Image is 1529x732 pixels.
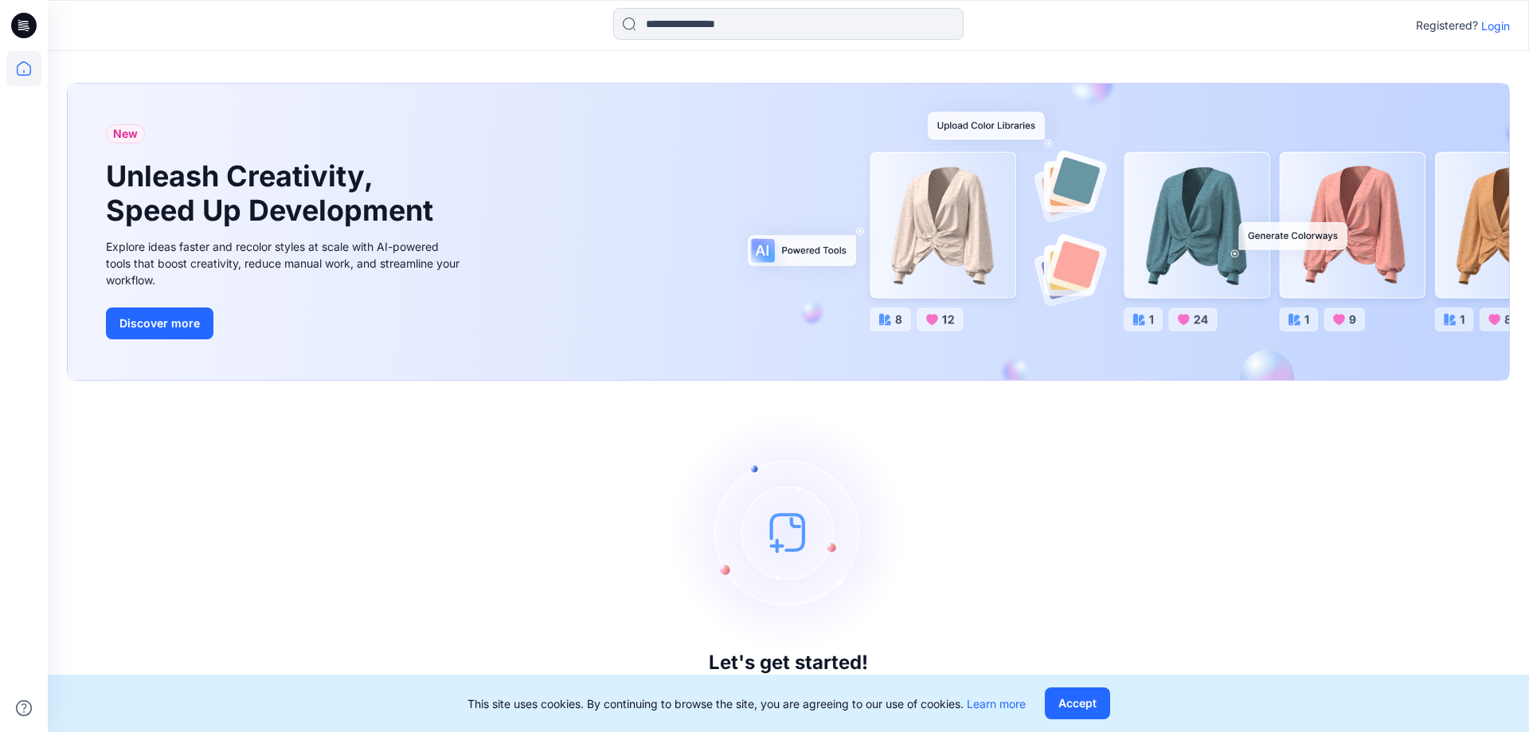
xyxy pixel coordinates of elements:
p: This site uses cookies. By continuing to browse the site, you are agreeing to our use of cookies. [467,695,1026,712]
button: Accept [1045,687,1110,719]
button: Discover more [106,307,213,339]
p: Registered? [1416,16,1478,35]
a: Discover more [106,307,464,339]
p: Login [1481,18,1510,34]
h1: Unleash Creativity, Speed Up Development [106,159,440,228]
h3: Let's get started! [709,652,868,674]
span: New [113,124,138,143]
a: Learn more [967,697,1026,710]
img: empty-state-image.svg [669,413,908,652]
div: Explore ideas faster and recolor styles at scale with AI-powered tools that boost creativity, red... [106,238,464,288]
